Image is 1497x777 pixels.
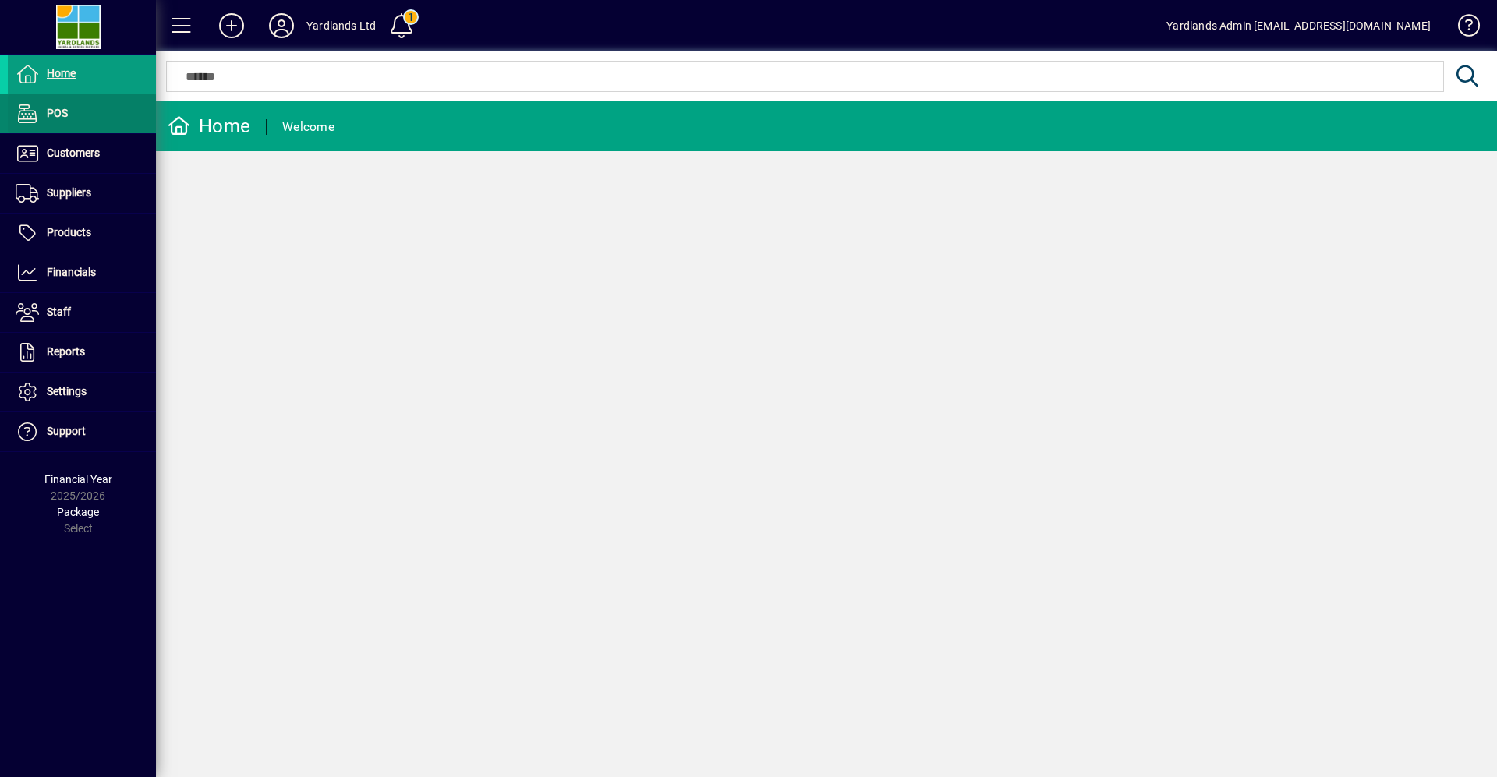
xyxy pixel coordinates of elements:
[8,134,156,173] a: Customers
[47,345,85,358] span: Reports
[44,473,112,486] span: Financial Year
[1446,3,1478,54] a: Knowledge Base
[47,385,87,397] span: Settings
[47,306,71,318] span: Staff
[8,373,156,411] a: Settings
[8,94,156,133] a: POS
[8,293,156,332] a: Staff
[1166,13,1431,38] div: Yardlands Admin [EMAIL_ADDRESS][DOMAIN_NAME]
[8,214,156,253] a: Products
[47,425,86,437] span: Support
[8,412,156,451] a: Support
[168,114,250,139] div: Home
[47,186,91,199] span: Suppliers
[47,67,76,79] span: Home
[47,147,100,159] span: Customers
[47,107,68,119] span: POS
[282,115,334,140] div: Welcome
[207,12,257,40] button: Add
[257,12,306,40] button: Profile
[47,226,91,238] span: Products
[8,333,156,372] a: Reports
[8,253,156,292] a: Financials
[47,266,96,278] span: Financials
[8,174,156,213] a: Suppliers
[306,13,376,38] div: Yardlands Ltd
[57,506,99,518] span: Package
